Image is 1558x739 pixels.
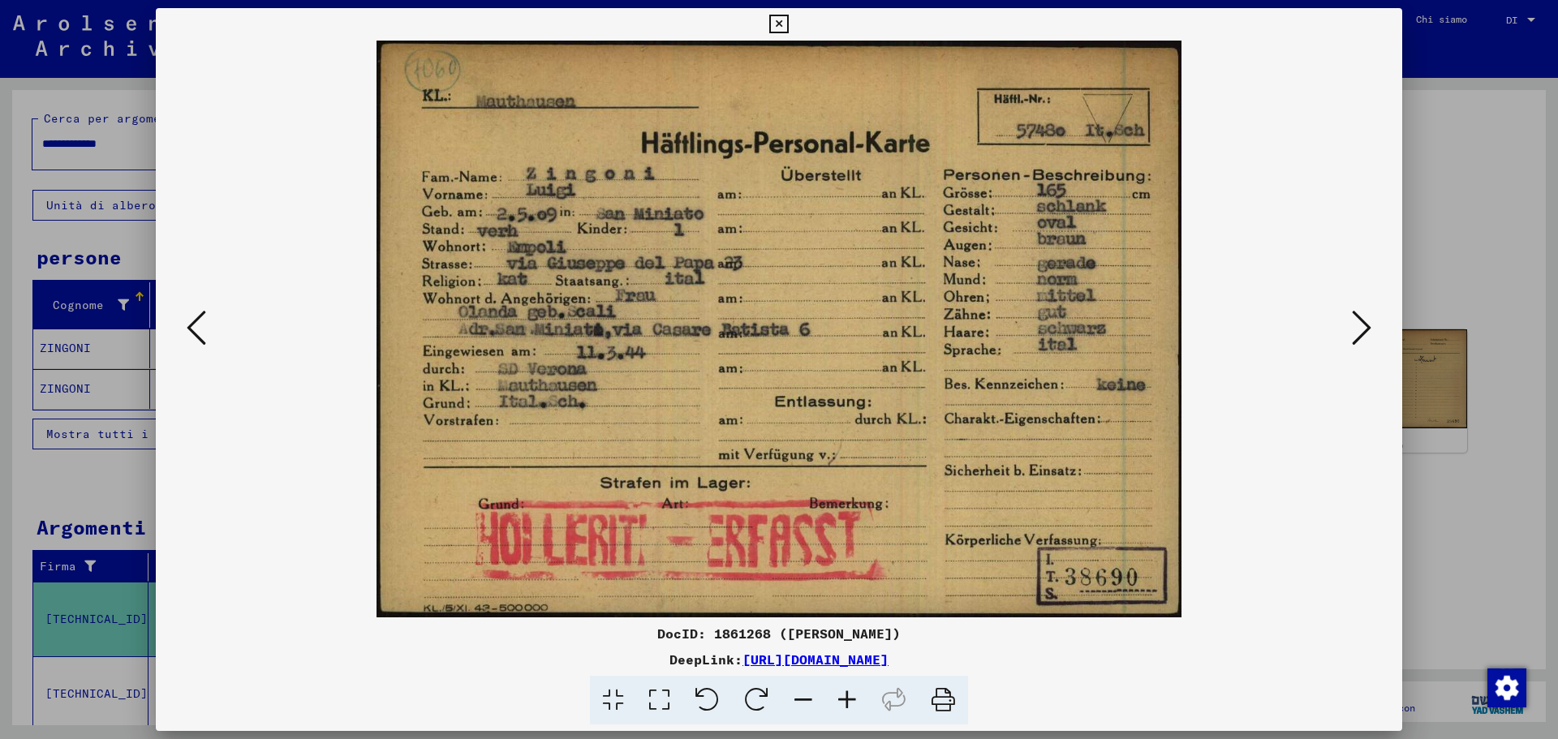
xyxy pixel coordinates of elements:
a: [URL][DOMAIN_NAME] [742,651,889,668]
font: DeepLink: [669,651,742,668]
img: 001.jpg [211,41,1347,617]
font: DocID: 1861268 ([PERSON_NAME]) [657,625,901,642]
img: Modifica consenso [1487,668,1526,707]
